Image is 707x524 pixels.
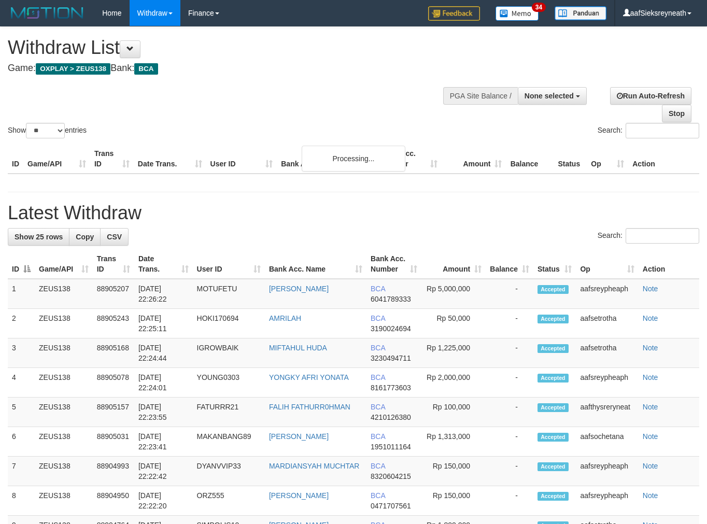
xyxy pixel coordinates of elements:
td: ZEUS138 [35,368,93,398]
td: 4 [8,368,35,398]
a: MARDIANSYAH MUCHTAR [269,462,360,470]
td: [DATE] 22:22:42 [134,457,193,486]
a: YONGKY AFRI YONATA [269,373,349,381]
td: 1 [8,279,35,309]
input: Search: [626,123,699,138]
td: Rp 50,000 [421,309,486,338]
span: None selected [525,92,574,100]
th: User ID [206,144,277,174]
label: Search: [598,123,699,138]
div: Processing... [302,146,405,172]
a: [PERSON_NAME] [269,432,329,441]
input: Search: [626,228,699,244]
td: 6 [8,427,35,457]
td: Rp 5,000,000 [421,279,486,309]
td: 88905207 [93,279,134,309]
td: aafsreypheaph [576,279,638,309]
td: - [486,457,533,486]
th: Amount [442,144,506,174]
a: Run Auto-Refresh [610,87,691,105]
th: User ID: activate to sort column ascending [193,249,265,279]
td: 7 [8,457,35,486]
a: Show 25 rows [8,228,69,246]
span: Copy 4210126380 to clipboard [371,413,411,421]
span: Copy 8320604215 to clipboard [371,472,411,480]
th: Bank Acc. Name: activate to sort column ascending [265,249,366,279]
td: YOUNG0303 [193,368,265,398]
td: - [486,279,533,309]
td: - [486,486,533,516]
th: Status: activate to sort column ascending [533,249,576,279]
a: Note [643,403,658,411]
td: 88905168 [93,338,134,368]
label: Search: [598,228,699,244]
a: Copy [69,228,101,246]
span: CSV [107,233,122,241]
span: Accepted [538,344,569,353]
td: [DATE] 22:23:41 [134,427,193,457]
th: Game/API [23,144,90,174]
td: aafthysreryneat [576,398,638,427]
th: Status [554,144,587,174]
td: Rp 100,000 [421,398,486,427]
th: Action [628,144,699,174]
th: Balance: activate to sort column ascending [486,249,533,279]
th: Trans ID: activate to sort column ascending [93,249,134,279]
span: Copy 1951011164 to clipboard [371,443,411,451]
td: 8 [8,486,35,516]
td: 5 [8,398,35,427]
a: AMRILAH [269,314,301,322]
span: Copy 6041789333 to clipboard [371,295,411,303]
td: - [486,338,533,368]
th: Op: activate to sort column ascending [576,249,638,279]
select: Showentries [26,123,65,138]
td: [DATE] 22:22:20 [134,486,193,516]
td: 88904950 [93,486,134,516]
span: Copy 3190024694 to clipboard [371,324,411,333]
td: Rp 1,313,000 [421,427,486,457]
h1: Latest Withdraw [8,203,699,223]
th: Action [639,249,699,279]
td: ZEUS138 [35,427,93,457]
span: BCA [371,491,385,500]
td: aafsreypheaph [576,368,638,398]
h1: Withdraw List [8,37,461,58]
span: Copy [76,233,94,241]
img: panduan.png [555,6,606,20]
td: FATURRR21 [193,398,265,427]
a: Note [643,491,658,500]
img: Button%20Memo.svg [496,6,539,21]
span: Accepted [538,403,569,412]
a: Note [643,314,658,322]
td: ZEUS138 [35,309,93,338]
td: [DATE] 22:25:11 [134,309,193,338]
span: BCA [371,314,385,322]
span: Show 25 rows [15,233,63,241]
span: BCA [371,462,385,470]
td: MOTUFETU [193,279,265,309]
a: [PERSON_NAME] [269,285,329,293]
span: BCA [371,432,385,441]
td: - [486,398,533,427]
td: aafsetrotha [576,309,638,338]
span: Accepted [538,492,569,501]
span: OXPLAY > ZEUS138 [36,63,110,75]
a: Note [643,373,658,381]
td: IGROWBAIK [193,338,265,368]
td: - [486,427,533,457]
h4: Game: Bank: [8,63,461,74]
td: MAKANBANG89 [193,427,265,457]
th: Date Trans. [134,144,206,174]
a: [PERSON_NAME] [269,491,329,500]
td: 88904993 [93,457,134,486]
td: 3 [8,338,35,368]
td: [DATE] 22:24:01 [134,368,193,398]
td: aafsreypheaph [576,457,638,486]
th: Op [587,144,628,174]
td: 2 [8,309,35,338]
th: Date Trans.: activate to sort column ascending [134,249,193,279]
td: ORZ555 [193,486,265,516]
span: 34 [532,3,546,12]
th: Bank Acc. Number [377,144,442,174]
td: Rp 2,000,000 [421,368,486,398]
